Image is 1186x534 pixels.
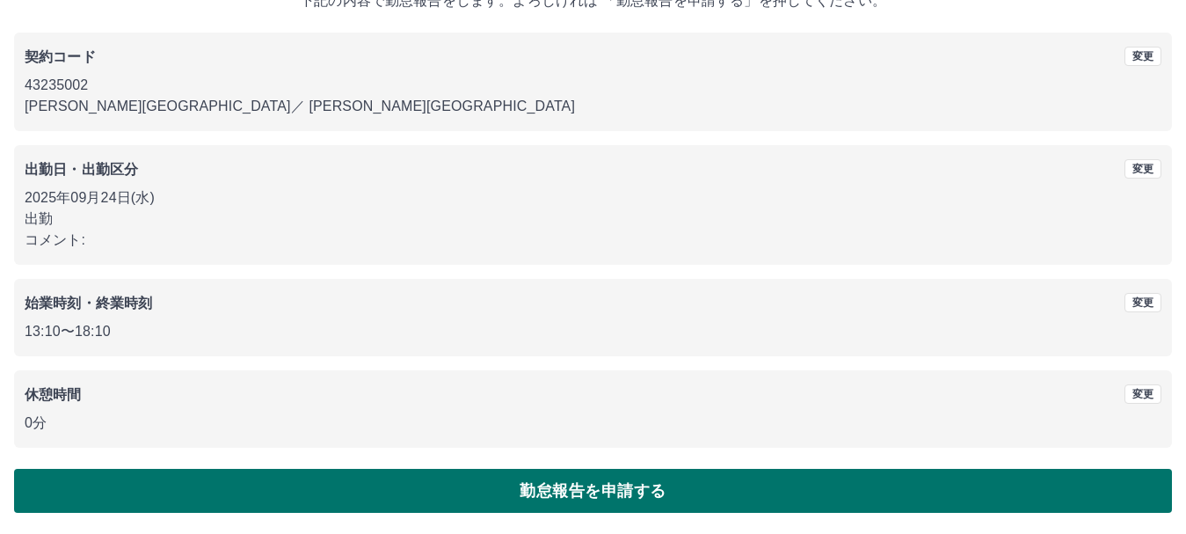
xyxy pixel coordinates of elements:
p: コメント: [25,230,1161,251]
p: 2025年09月24日(水) [25,187,1161,208]
p: 0分 [25,413,1161,434]
b: 始業時刻・終業時刻 [25,296,152,311]
b: 休憩時間 [25,387,82,402]
p: 13:10 〜 18:10 [25,321,1161,342]
button: 変更 [1124,47,1161,66]
button: 変更 [1124,159,1161,179]
button: 変更 [1124,384,1161,404]
button: 変更 [1124,293,1161,312]
p: 出勤 [25,208,1161,230]
p: [PERSON_NAME][GEOGRAPHIC_DATA] ／ [PERSON_NAME][GEOGRAPHIC_DATA] [25,96,1161,117]
b: 契約コード [25,49,96,64]
button: 勤怠報告を申請する [14,469,1172,513]
b: 出勤日・出勤区分 [25,162,138,177]
p: 43235002 [25,75,1161,96]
